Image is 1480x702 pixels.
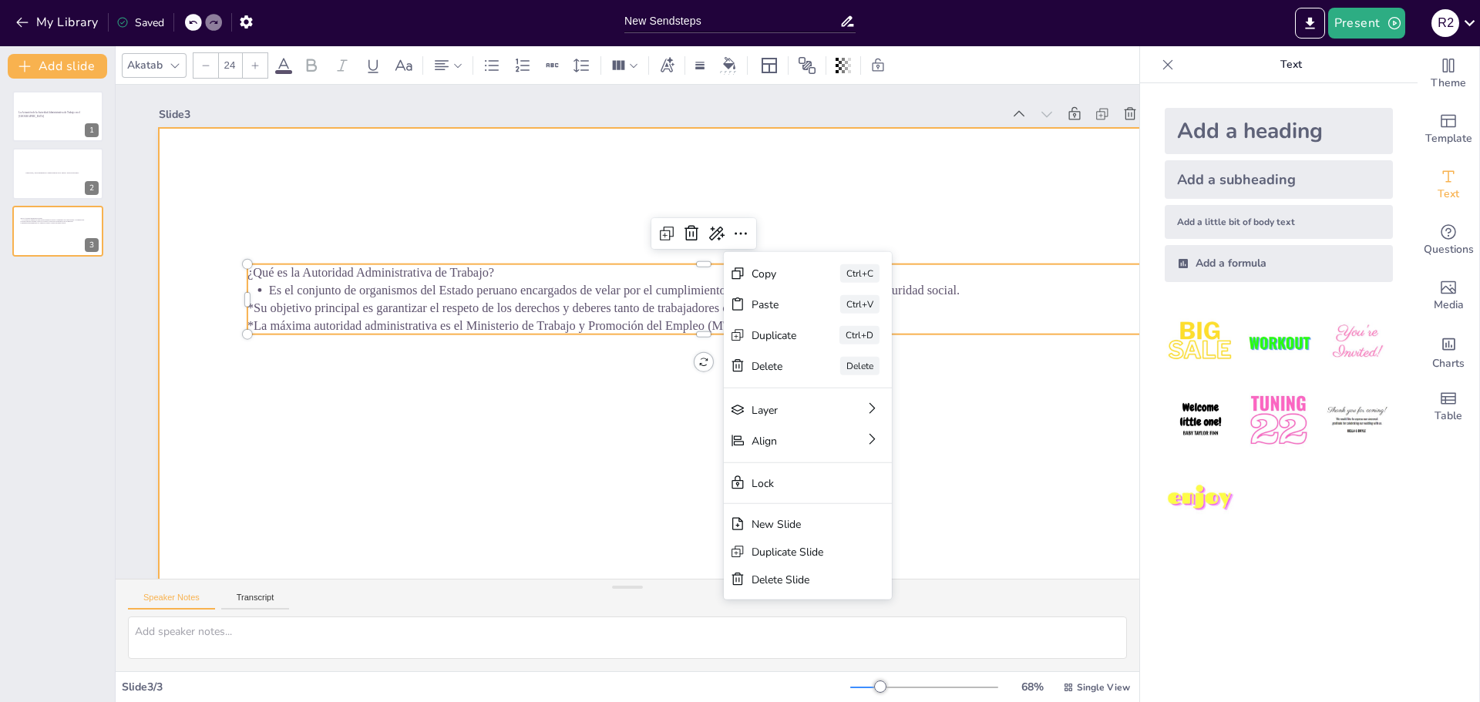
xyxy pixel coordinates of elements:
span: ¿Qué es la Autoridad Administrativa de Trabajo? [247,266,494,280]
span: ¿Qué es la Autoridad Administrativa de Trabajo? [20,218,42,220]
div: Add a table [1418,379,1479,435]
span: Questions [1424,241,1474,258]
div: ¿Qué es la Autoridad Administrativa de Trabajo?Es el conjunto de organismos del Estado peruano en... [12,206,103,257]
img: 7.jpeg [1165,463,1236,535]
button: Export to PowerPoint [1295,8,1325,39]
img: 2.jpeg [1243,307,1314,378]
div: Add a subheading [1165,160,1393,199]
div: Add a heading [1165,108,1393,154]
span: Single View [1077,681,1130,694]
button: Transcript [221,593,290,610]
div: 1 [85,123,99,137]
div: Layout [757,53,782,78]
span: Es el conjunto de organismos del Estado peruano encargados de velar por el cumplimiento de las no... [22,220,85,221]
img: 6.jpeg [1321,385,1393,456]
div: Ctrl+D [839,326,880,344]
button: My Library [12,10,105,35]
div: Background color [718,57,741,73]
div: Align [752,433,821,448]
img: 5.jpeg [1243,385,1314,456]
div: Add charts and graphs [1418,324,1479,379]
span: Text [1438,186,1459,203]
div: Paste [752,297,797,311]
span: Media [1434,297,1464,314]
div: Text effects [655,53,678,78]
div: Ctrl+C [840,264,880,283]
div: Add ready made slides [1418,102,1479,157]
div: La Actuación de la Autoridad Administrativa de Trabajo en el [GEOGRAPHIC_DATA]1 [12,91,103,142]
button: Add slide [8,54,107,79]
span: Charts [1432,355,1465,372]
span: *Su objetivo principal es garantizar el respeto de los derechos y deberes tanto de trabajadores c... [247,301,836,314]
div: Slide 3 [159,107,1002,122]
span: *La máxima autoridad administrativa es el Ministerio de Trabajo y Promoción del Empleo (MTPE). [247,318,753,332]
div: Duplicate [752,327,796,342]
button: Speaker Notes [128,593,215,610]
input: Insert title [624,10,839,32]
button: Present [1328,8,1405,39]
div: 3 [85,238,99,252]
div: Lock [752,475,843,490]
div: r 2 [1431,9,1459,37]
span: Es el conjunto de organismos del Estado peruano encargados de velar por el cumplimiento de las no... [269,284,960,297]
span: *Su objetivo principal es garantizar el respeto de los derechos y deberes tanto de trabajadores c... [20,221,73,223]
div: 2 [85,181,99,195]
p: Text [1180,46,1402,83]
div: Delete [752,358,797,373]
button: r 2 [1431,8,1459,39]
img: 1.jpeg [1165,307,1236,378]
span: Table [1435,408,1462,425]
div: Delete Slide [752,572,843,586]
span: *La máxima autoridad administrativa es el Ministerio de Trabajo y Promoción del Empleo (MTPE). [20,223,66,224]
img: 4.jpeg [1165,385,1236,456]
img: 3.jpeg [1321,307,1393,378]
div: Add a formula [1165,245,1393,282]
div: Layer [752,402,821,417]
div: Slide 3 / 3 [122,680,850,694]
div: New Slide [752,516,843,531]
span: Position [798,56,816,75]
div: Copy [752,266,797,280]
span: La Actuación de la Autoridad Administrativa de Trabajo en el [GEOGRAPHIC_DATA] [18,112,80,118]
div: Delete [840,357,880,375]
div: Column Count [607,53,642,78]
span: Funciones, procedimientos e importancia en el marco laboral peruano. [25,171,79,173]
div: Get real-time input from your audience [1418,213,1479,268]
div: Akatab [124,55,166,76]
div: Ctrl+V [840,295,880,314]
span: Template [1425,130,1472,147]
div: Add a little bit of body text [1165,205,1393,239]
div: 68 % [1014,680,1051,694]
div: Border settings [691,53,708,78]
div: Duplicate Slide [752,544,843,559]
div: Funciones, procedimientos e importancia en el marco laboral peruano.2 [12,148,103,199]
div: Saved [116,15,164,30]
div: Change the overall theme [1418,46,1479,102]
div: Add text boxes [1418,157,1479,213]
div: Add images, graphics, shapes or video [1418,268,1479,324]
span: Theme [1431,75,1466,92]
